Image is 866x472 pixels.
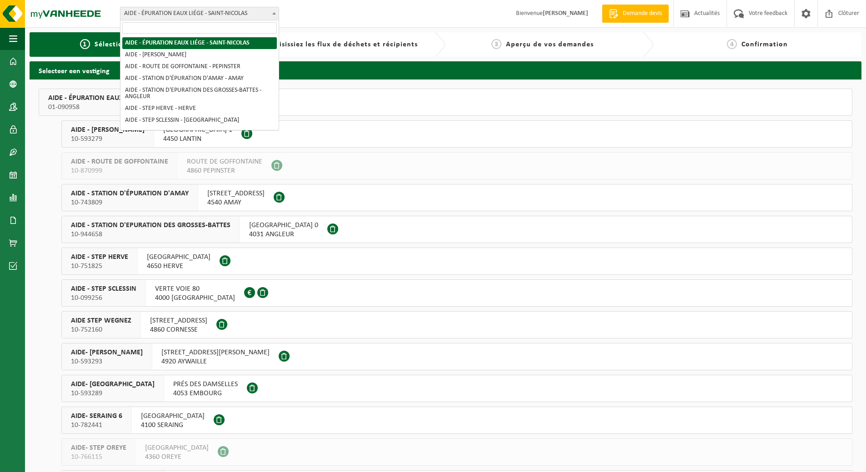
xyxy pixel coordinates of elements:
button: AIDE - [PERSON_NAME] 10-593279 [GEOGRAPHIC_DATA] 14450 LANTIN [61,120,852,148]
span: AIDE - STEP HERVE [71,253,128,262]
span: 4540 AMAY [207,198,265,207]
span: 4450 LANTIN [163,134,232,144]
span: 3 [491,39,501,49]
span: 4860 PEPINSTER [187,166,262,175]
li: AIDE - ÉPURATION EAUX LIÉGE - SAINT-NICOLAS [122,37,277,49]
button: AIDE - STEP SCLESSIN 10-099256 VERTE VOIE 804000 [GEOGRAPHIC_DATA] [61,279,852,307]
button: AIDE - STEP HERVE 10-751825 [GEOGRAPHIC_DATA]4650 HERVE [61,248,852,275]
button: AIDE- [PERSON_NAME] 10-593293 [STREET_ADDRESS][PERSON_NAME]4920 AYWAILLE [61,343,852,370]
span: [STREET_ADDRESS] [150,316,207,325]
span: [GEOGRAPHIC_DATA] [147,253,210,262]
span: 10-751825 [71,262,128,271]
span: 4100 SERAING [141,421,205,430]
span: AIDE- [PERSON_NAME] [71,348,143,357]
button: AIDE - ÉPURATION EAUX LIÉGE 01-090958 [STREET_ADDRESS]4420 [GEOGRAPHIC_DATA] [39,89,852,116]
span: AIDE- SERAING 6 [71,412,122,421]
h2: Selecteer een vestiging [30,61,861,79]
span: 4000 [GEOGRAPHIC_DATA] [155,293,235,303]
span: 4920 AYWAILLE [161,357,270,366]
span: Sélectionner un site ici [95,41,176,48]
span: 4053 EMBOURG [173,389,238,398]
span: PRÉS DES DAMSELLES [173,380,238,389]
li: AIDE - STATION D'EPURATION DES GROSSES-BATTES - ANGLEUR [122,84,277,103]
span: 01-090958 [48,103,142,112]
span: AIDE- [GEOGRAPHIC_DATA] [71,380,155,389]
span: 10-743809 [71,198,189,207]
span: 10-944658 [71,230,230,239]
span: 4360 OREYE [145,452,209,462]
strong: [PERSON_NAME] [543,10,588,17]
span: AIDE - ÉPURATION EAUX LIÉGE - SAINT-NICOLAS [120,7,279,20]
span: 4650 HERVE [147,262,210,271]
li: AIDE - ROUTE DE GOFFONTAINE - PEPINSTER [122,61,277,73]
button: AIDE - STATION D'ÉPURATION D'AMAY 10-743809 [STREET_ADDRESS]4540 AMAY [61,184,852,211]
button: AIDE- [GEOGRAPHIC_DATA] 10-593289 PRÉS DES DAMSELLES4053 EMBOURG [61,375,852,402]
li: AIDE - STEP HERVE - HERVE [122,103,277,114]
span: 10-752160 [71,325,131,334]
span: VERTE VOIE 80 [155,284,235,293]
span: 4860 CORNESSE [150,325,207,334]
span: AIDE - STEP SCLESSIN [71,284,136,293]
span: [GEOGRAPHIC_DATA] [141,412,205,421]
span: Choisissiez les flux de déchets et récipients [266,41,418,48]
span: 10-766115 [71,452,126,462]
span: 10-782441 [71,421,122,430]
span: AIDE - STATION D'EPURATION DES GROSSES-BATTES [71,221,230,230]
span: [STREET_ADDRESS][PERSON_NAME] [161,348,270,357]
span: 10-593279 [71,134,145,144]
span: AIDE- STEP OREYE [71,443,126,452]
span: 1 [80,39,90,49]
span: 10-099256 [71,293,136,303]
span: 10-593289 [71,389,155,398]
li: AIDE - [PERSON_NAME] [122,49,277,61]
li: AIDE - STEP SCLESSIN - [GEOGRAPHIC_DATA] [122,114,277,126]
span: AIDE - [PERSON_NAME] [71,125,145,134]
span: Aperçu de vos demandes [506,41,594,48]
span: Confirmation [741,41,788,48]
span: AIDE - ÉPURATION EAUX LIÉGE [48,94,142,103]
li: AIDE STEP WEGNEZ - CORNESSE [122,126,277,138]
span: Demande devis [621,9,664,18]
button: AIDE - STATION D'EPURATION DES GROSSES-BATTES 10-944658 [GEOGRAPHIC_DATA] 04031 ANGLEUR [61,216,852,243]
span: 10-593293 [71,357,143,366]
span: ROUTE DE GOFFONTAINE [187,157,262,166]
button: AIDE- SERAING 6 10-782441 [GEOGRAPHIC_DATA]4100 SERAING [61,407,852,434]
span: AIDE - STATION D'ÉPURATION D'AMAY [71,189,189,198]
a: Demande devis [602,5,669,23]
span: 4 [727,39,737,49]
button: AIDE STEP WEGNEZ 10-752160 [STREET_ADDRESS]4860 CORNESSE [61,311,852,338]
span: [STREET_ADDRESS] [207,189,265,198]
span: [GEOGRAPHIC_DATA] 0 [249,221,318,230]
span: [GEOGRAPHIC_DATA] [145,443,209,452]
span: AIDE - ROUTE DE GOFFONTAINE [71,157,168,166]
li: AIDE - STATION D'ÉPURATION D'AMAY - AMAY [122,73,277,84]
span: 4031 ANGLEUR [249,230,318,239]
span: AIDE STEP WEGNEZ [71,316,131,325]
span: 10-870999 [71,166,168,175]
